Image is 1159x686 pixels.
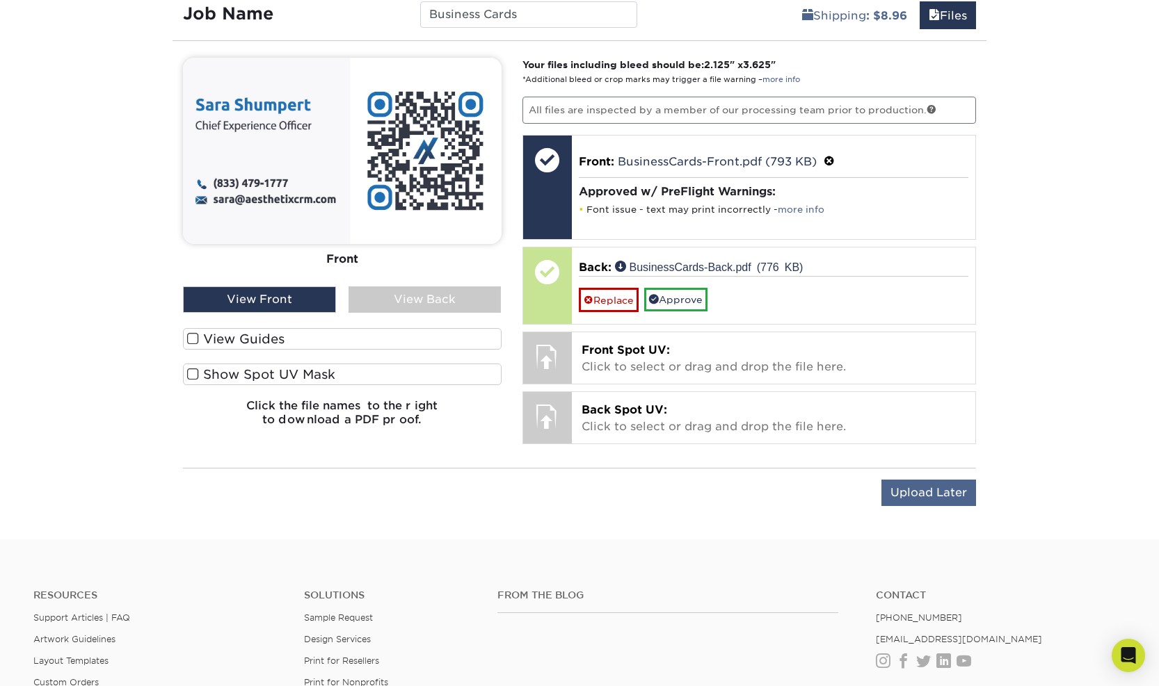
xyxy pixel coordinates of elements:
a: BusinessCards-Front.pdf (793 KB) [618,155,817,168]
span: Back Spot UV: [582,403,667,416]
a: [EMAIL_ADDRESS][DOMAIN_NAME] [876,634,1042,644]
label: Show Spot UV Mask [183,364,502,385]
li: Font issue - text may print incorrectly - [579,204,969,215]
h6: Click the file names to the right to download a PDF proof. [183,399,502,436]
h4: Solutions [304,589,477,601]
strong: Your files including bleed should be: " x " [522,59,776,70]
a: Design Services [304,634,371,644]
span: Front Spot UV: [582,343,670,357]
span: files [929,9,940,22]
p: All files are inspected by a member of our processing team prior to production. [522,97,977,123]
div: Front [183,243,502,274]
h4: Resources [33,589,283,601]
span: shipping [802,9,813,22]
a: more info [778,204,824,215]
h4: Approved w/ PreFlight Warnings: [579,185,969,198]
span: 3.625 [743,59,771,70]
input: Enter a job name [420,1,637,28]
div: View Front [183,286,336,313]
a: Sample Request [304,612,373,623]
div: View Back [349,286,502,313]
a: more info [762,75,800,84]
a: Print for Resellers [304,655,379,666]
div: Open Intercom Messenger [1112,639,1145,672]
a: Approve [644,288,708,311]
a: Shipping: $8.96 [793,1,916,29]
label: View Guides [183,328,502,350]
span: Front: [579,155,614,168]
p: Click to select or drag and drop the file here. [582,402,966,435]
h4: From the Blog [497,589,838,601]
span: Back: [579,261,612,274]
a: [PHONE_NUMBER] [876,612,962,623]
iframe: Google Customer Reviews [3,644,118,681]
a: Replace [579,288,639,312]
a: Support Articles | FAQ [33,612,130,623]
input: Upload Later [881,480,976,506]
a: Files [920,1,976,29]
a: Artwork Guidelines [33,634,115,644]
span: 2.125 [704,59,730,70]
small: *Additional bleed or crop marks may trigger a file warning – [522,75,800,84]
a: Contact [876,589,1126,601]
strong: Job Name [183,3,273,24]
a: BusinessCards-Back.pdf (776 KB) [615,261,804,272]
p: Click to select or drag and drop the file here. [582,342,966,375]
b: : $8.96 [866,9,907,22]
